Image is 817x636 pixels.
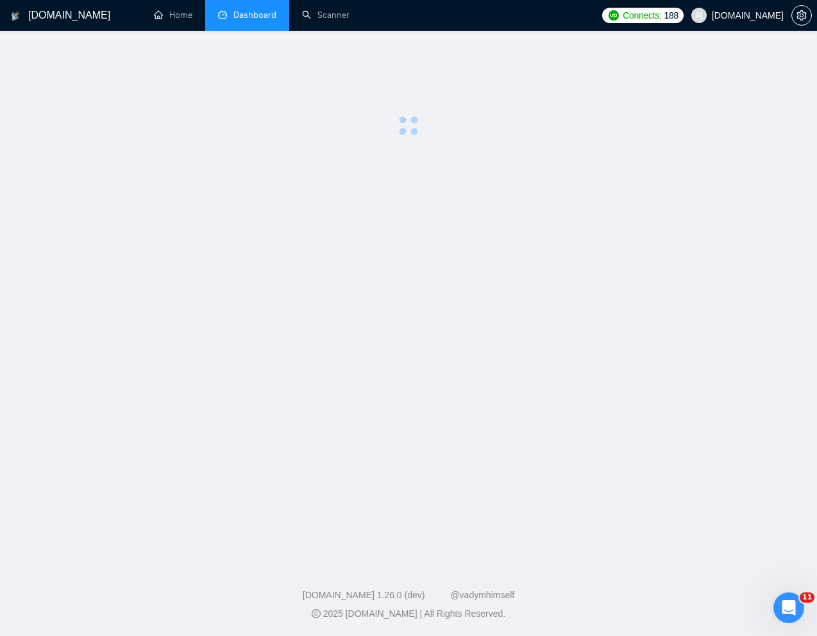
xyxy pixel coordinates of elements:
[154,10,192,21] a: homeHome
[11,6,20,26] img: logo
[10,607,807,621] div: 2025 [DOMAIN_NAME] | All Rights Reserved.
[233,10,276,21] span: Dashboard
[312,609,321,618] span: copyright
[450,590,514,600] a: @vadymhimself
[773,592,804,623] iframe: Intercom live chat
[302,10,350,21] a: searchScanner
[664,8,678,22] span: 188
[791,5,812,26] button: setting
[218,10,227,19] span: dashboard
[623,8,661,22] span: Connects:
[800,592,814,603] span: 11
[609,10,619,21] img: upwork-logo.png
[792,10,811,21] span: setting
[695,11,703,20] span: user
[303,590,425,600] a: [DOMAIN_NAME] 1.26.0 (dev)
[791,10,812,21] a: setting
